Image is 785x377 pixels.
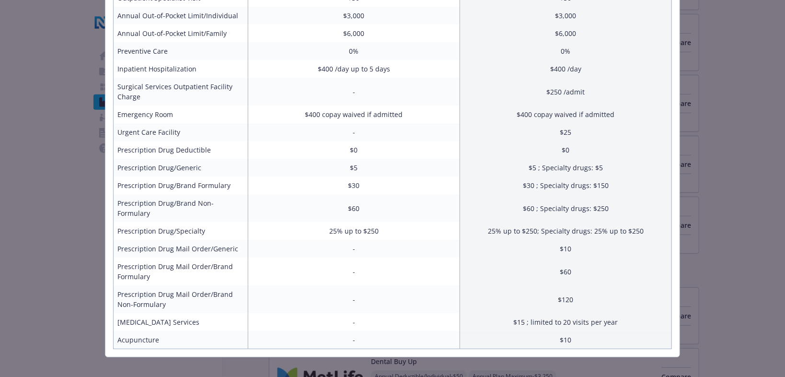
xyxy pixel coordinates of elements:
td: Prescription Drug/Specialty [114,222,248,240]
td: $30 [248,177,460,194]
td: $6,000 [248,24,460,42]
td: $5 [248,159,460,177]
td: $400 copay waived if admitted [248,106,460,123]
td: 0% [460,42,671,60]
td: $0 [248,141,460,159]
td: $6,000 [460,24,671,42]
td: $120 [460,285,671,313]
td: $3,000 [248,7,460,24]
td: $400 /day [460,60,671,78]
td: - [248,331,460,349]
td: $250 /admit [460,78,671,106]
td: Prescription Drug/Brand Formulary [114,177,248,194]
td: $10 [460,240,671,258]
td: Surgical Services Outpatient Facility Charge [114,78,248,106]
td: $60 [248,194,460,222]
td: 0% [248,42,460,60]
td: Prescription Drug Mail Order/Generic [114,240,248,258]
td: - [248,123,460,141]
td: $15 ; limited to 20 visits per year [460,313,671,331]
td: Preventive Care [114,42,248,60]
td: $3,000 [460,7,671,24]
td: Urgent Care Facility [114,123,248,141]
td: Inpatient Hospitalization [114,60,248,78]
td: $30 ; Specialty drugs: $150 [460,177,671,194]
td: - [248,240,460,258]
td: - [248,78,460,106]
td: Annual Out-of-Pocket Limit/Family [114,24,248,42]
td: $10 [460,331,671,349]
td: - [248,313,460,331]
td: Prescription Drug Deductible [114,141,248,159]
td: $0 [460,141,671,159]
td: Prescription Drug Mail Order/Brand Non-Formulary [114,285,248,313]
td: $400 copay waived if admitted [460,106,671,123]
td: Prescription Drug/Generic [114,159,248,177]
td: Acupuncture [114,331,248,349]
td: Prescription Drug Mail Order/Brand Formulary [114,258,248,285]
td: Emergency Room [114,106,248,123]
td: Prescription Drug/Brand Non-Formulary [114,194,248,222]
td: $60 [460,258,671,285]
td: $60 ; Specialty drugs: $250 [460,194,671,222]
td: - [248,285,460,313]
td: - [248,258,460,285]
td: 25% up to $250; Specialty drugs: 25% up to $250 [460,222,671,240]
td: $400 /day up to 5 days [248,60,460,78]
td: [MEDICAL_DATA] Services [114,313,248,331]
td: 25% up to $250 [248,222,460,240]
td: $5 ; Specialty drugs: $5 [460,159,671,177]
td: $25 [460,123,671,141]
td: Annual Out-of-Pocket Limit/Individual [114,7,248,24]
